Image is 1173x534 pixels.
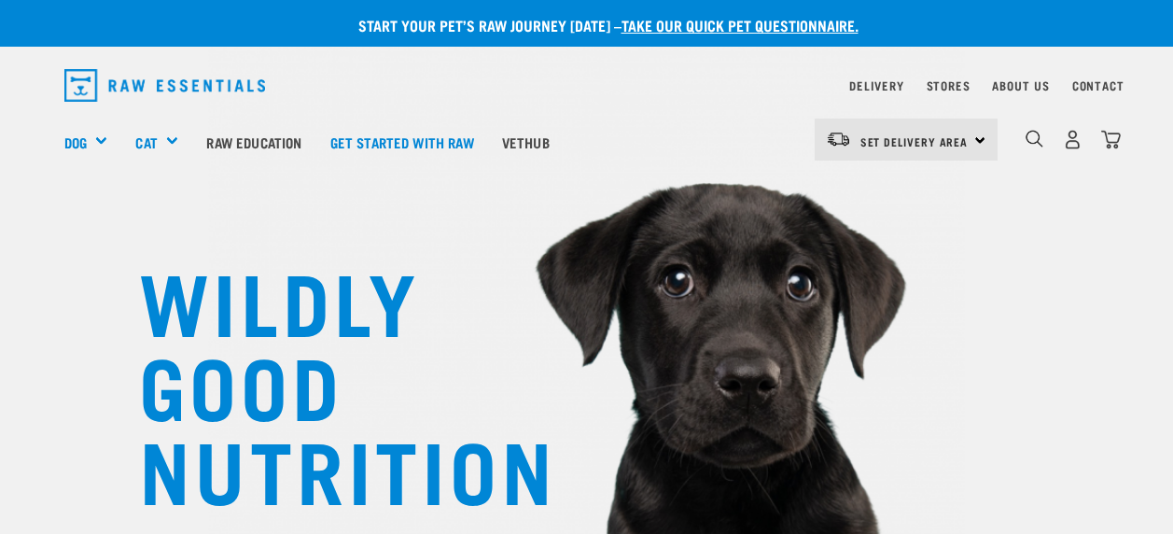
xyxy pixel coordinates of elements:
[849,82,903,89] a: Delivery
[927,82,971,89] a: Stores
[64,132,87,153] a: Dog
[1063,130,1082,149] img: user.png
[192,105,315,179] a: Raw Education
[64,69,266,102] img: Raw Essentials Logo
[1072,82,1124,89] a: Contact
[488,105,564,179] a: Vethub
[860,138,969,145] span: Set Delivery Area
[1101,130,1121,149] img: home-icon@2x.png
[316,105,488,179] a: Get started with Raw
[826,131,851,148] img: van-moving.png
[992,82,1049,89] a: About Us
[49,62,1124,109] nav: dropdown navigation
[1026,130,1043,148] img: home-icon-1@2x.png
[135,132,157,153] a: Cat
[621,21,859,29] a: take our quick pet questionnaire.
[139,257,512,509] h1: WILDLY GOOD NUTRITION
